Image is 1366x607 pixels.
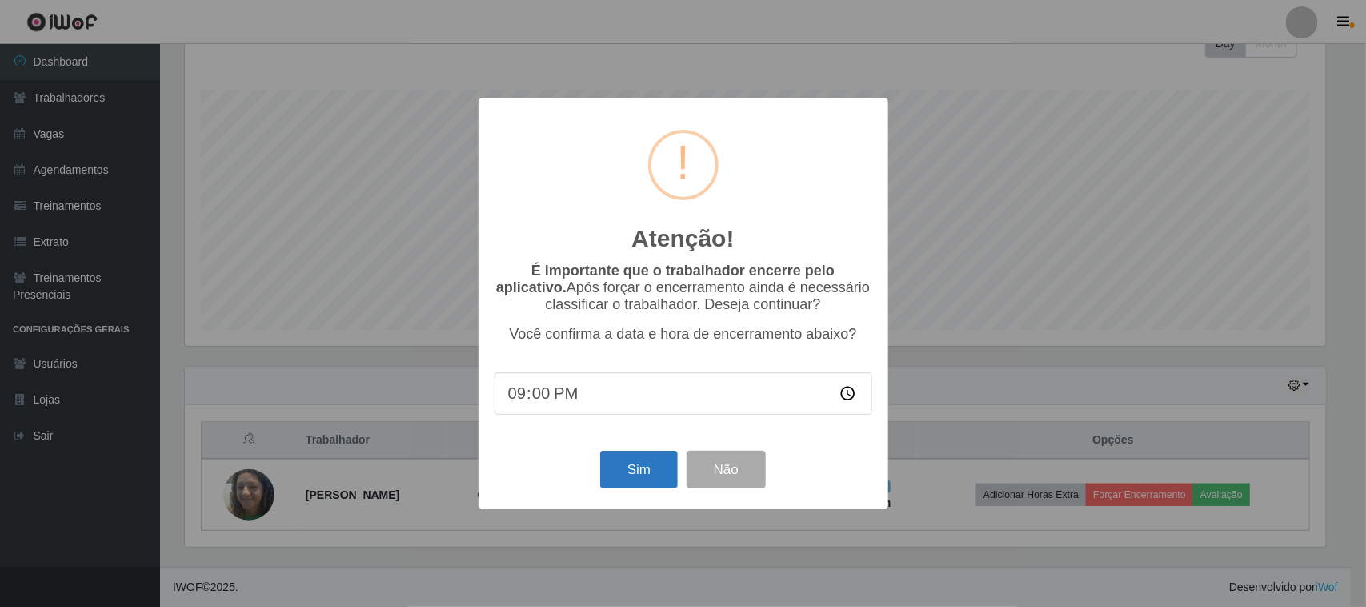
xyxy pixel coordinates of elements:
[687,451,766,488] button: Não
[495,326,872,343] p: Você confirma a data e hora de encerramento abaixo?
[495,263,872,313] p: Após forçar o encerramento ainda é necessário classificar o trabalhador. Deseja continuar?
[631,224,734,253] h2: Atenção!
[496,263,835,295] b: É importante que o trabalhador encerre pelo aplicativo.
[600,451,678,488] button: Sim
